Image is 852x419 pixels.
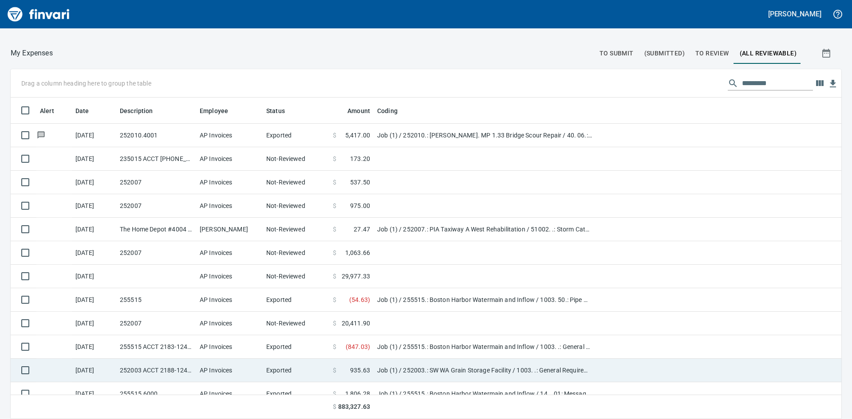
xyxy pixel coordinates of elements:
[342,319,370,328] span: 20,411.90
[116,359,196,382] td: 252003 ACCT 2188-1242268
[263,241,329,265] td: Not-Reviewed
[116,312,196,335] td: 252007
[377,106,409,116] span: Coding
[72,359,116,382] td: [DATE]
[196,265,263,288] td: AP Invoices
[72,241,116,265] td: [DATE]
[11,48,53,59] p: My Expenses
[263,265,329,288] td: Not-Reviewed
[116,335,196,359] td: 255515 ACCT 2183-1242267
[350,178,370,187] span: 537.50
[766,7,824,21] button: [PERSON_NAME]
[374,335,596,359] td: Job (1) / 255515.: Boston Harbor Watermain and Inflow / 1003. .: General Requirements / 5: Other
[374,288,596,312] td: Job (1) / 255515.: Boston Harbor Watermain and Inflow / 1003. 50.: Pipe Materials Rollup / 3: Mat...
[116,288,196,312] td: 255515
[350,154,370,163] span: 173.20
[75,106,89,116] span: Date
[336,106,370,116] span: Amount
[263,312,329,335] td: Not-Reviewed
[196,241,263,265] td: AP Invoices
[40,106,54,116] span: Alert
[333,178,336,187] span: $
[374,124,596,147] td: Job (1) / 252010.: [PERSON_NAME]. MP 1.33 Bridge Scour Repair / 40. 06.: Fish Exclusion and Remov...
[374,382,596,406] td: Job (1) / 255515.: Boston Harbor Watermain and Inflow / 14. . 01: Message Board Rental / 5: Other
[345,131,370,140] span: 5,417.00
[600,48,634,59] span: To Submit
[345,248,370,257] span: 1,063.66
[116,147,196,171] td: 235015 ACCT [PHONE_NUMBER]
[374,359,596,382] td: Job (1) / 252003.: SW WA Grain Storage Facility / 1003. .: General Requirements / 5: Other
[333,402,336,411] span: $
[120,106,153,116] span: Description
[263,288,329,312] td: Exported
[116,194,196,218] td: 252007
[72,194,116,218] td: [DATE]
[333,201,336,210] span: $
[72,265,116,288] td: [DATE]
[347,106,370,116] span: Amount
[354,225,370,234] span: 27.47
[333,272,336,281] span: $
[116,241,196,265] td: 252007
[333,131,336,140] span: $
[196,359,263,382] td: AP Invoices
[11,48,53,59] nav: breadcrumb
[644,48,685,59] span: (Submitted)
[345,389,370,398] span: 1,806.28
[72,312,116,335] td: [DATE]
[263,382,329,406] td: Exported
[342,272,370,281] span: 29,977.33
[826,77,840,90] button: Download Table
[196,335,263,359] td: AP Invoices
[333,225,336,234] span: $
[116,171,196,194] td: 252007
[346,342,370,351] span: ( 847.03 )
[72,335,116,359] td: [DATE]
[768,9,821,19] h5: [PERSON_NAME]
[120,106,165,116] span: Description
[333,366,336,375] span: $
[72,124,116,147] td: [DATE]
[263,335,329,359] td: Exported
[695,48,729,59] span: To Review
[196,288,263,312] td: AP Invoices
[196,382,263,406] td: AP Invoices
[263,124,329,147] td: Exported
[200,106,228,116] span: Employee
[263,218,329,241] td: Not-Reviewed
[72,288,116,312] td: [DATE]
[338,402,370,411] span: 883,327.63
[266,106,285,116] span: Status
[333,389,336,398] span: $
[263,171,329,194] td: Not-Reviewed
[740,48,797,59] span: (All Reviewable)
[21,79,151,88] p: Drag a column heading here to group the table
[333,319,336,328] span: $
[116,382,196,406] td: 255515.6000
[349,295,370,304] span: ( 54.63 )
[5,4,72,25] img: Finvari
[196,194,263,218] td: AP Invoices
[333,248,336,257] span: $
[813,43,841,64] button: Show transactions within a particular date range
[377,106,398,116] span: Coding
[350,366,370,375] span: 935.63
[263,147,329,171] td: Not-Reviewed
[266,106,296,116] span: Status
[200,106,240,116] span: Employee
[40,106,66,116] span: Alert
[333,154,336,163] span: $
[116,218,196,241] td: The Home Depot #4004 [GEOGRAPHIC_DATA] OR
[75,106,101,116] span: Date
[374,218,596,241] td: Job (1) / 252007.: PIA Taxiway A West Rehabilitation / 51002. .: Storm Catch Basin / 5: Other
[72,171,116,194] td: [DATE]
[72,147,116,171] td: [DATE]
[72,382,116,406] td: [DATE]
[350,201,370,210] span: 975.00
[72,218,116,241] td: [DATE]
[196,312,263,335] td: AP Invoices
[813,77,826,90] button: Choose columns to display
[196,124,263,147] td: AP Invoices
[333,295,336,304] span: $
